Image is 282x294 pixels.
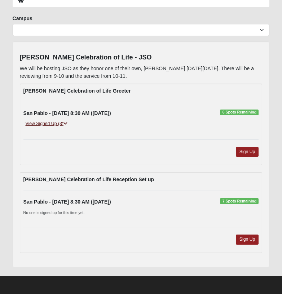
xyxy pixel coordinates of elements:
a: Sign Up [236,235,259,244]
span: 6 Spots Remaining [220,110,259,115]
label: Campus [13,15,32,22]
h4: [PERSON_NAME] Celebration of Life - JSO [20,54,263,62]
strong: San Pablo - [DATE] 8:30 AM ([DATE]) [23,199,111,205]
p: We will be hosting JSO as they honor one of their own, [PERSON_NAME] [DATE][DATE]. There will be ... [20,65,263,80]
small: No one is signed up for this time yet. [23,210,85,215]
strong: San Pablo - [DATE] 8:30 AM ([DATE]) [23,110,111,116]
a: Sign Up [236,147,259,157]
span: 7 Spots Remaining [220,198,259,204]
strong: [PERSON_NAME] Celebration of Life Reception Set up [23,177,154,182]
strong: [PERSON_NAME] Celebration of Life Greeter [23,88,131,94]
a: View Signed Up (3) [23,120,70,128]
